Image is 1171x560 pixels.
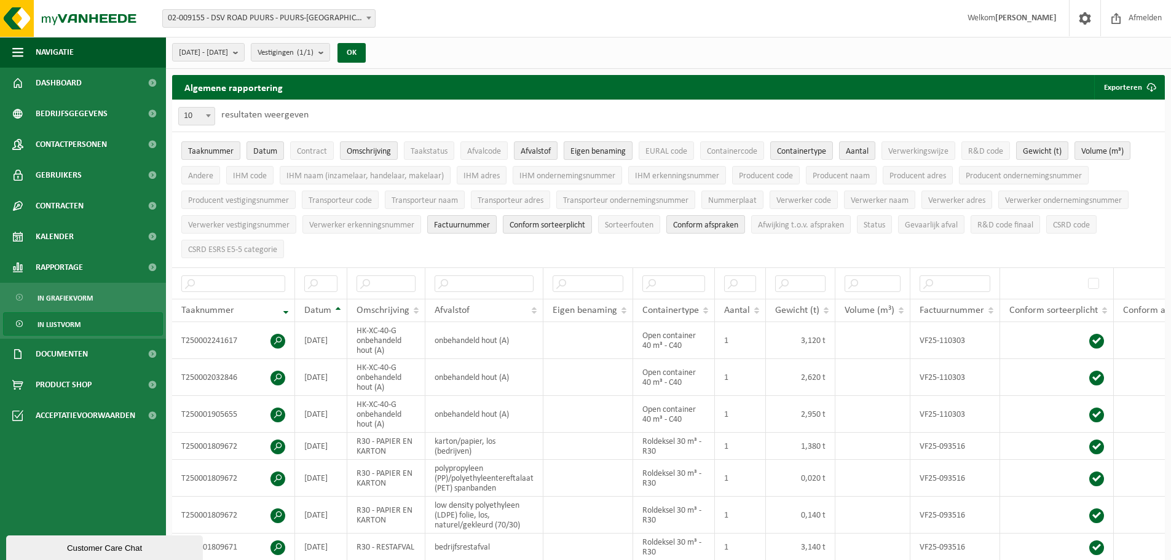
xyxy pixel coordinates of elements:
td: 3,120 t [766,322,835,359]
span: Afwijking t.o.v. afspraken [758,221,844,230]
span: In lijstvorm [37,313,81,336]
button: Producent vestigingsnummerProducent vestigingsnummer: Activate to sort [181,191,296,209]
span: 02-009155 - DSV ROAD PUURS - PUURS-SINT-AMANDS [162,9,376,28]
button: IHM adresIHM adres: Activate to sort [457,166,507,184]
span: Datum [253,147,277,156]
span: Omschrijving [347,147,391,156]
td: Open container 40 m³ - C40 [633,396,715,433]
button: AfvalstofAfvalstof: Activate to sort [514,141,558,160]
td: Roldeksel 30 m³ - R30 [633,497,715,534]
td: HK-XC-40-G onbehandeld hout (A) [347,359,425,396]
td: VF25-093516 [910,433,1000,460]
button: OK [337,43,366,63]
span: Conform sorteerplicht [1009,306,1098,315]
td: [DATE] [295,396,347,433]
td: low density polyethyleen (LDPE) folie, los, naturel/gekleurd (70/30) [425,497,543,534]
span: Verwerker erkenningsnummer [309,221,414,230]
span: In grafiekvorm [37,286,93,310]
span: Contactpersonen [36,129,107,160]
span: EURAL code [645,147,687,156]
button: ContainertypeContainertype: Activate to sort [770,141,833,160]
button: Verwerker ondernemingsnummerVerwerker ondernemingsnummer: Activate to sort [998,191,1129,209]
button: CSRD codeCSRD code: Activate to sort [1046,215,1097,234]
span: Verwerker vestigingsnummer [188,221,290,230]
td: T250001905655 [172,396,295,433]
button: StatusStatus: Activate to sort [857,215,892,234]
span: Contracten [36,191,84,221]
span: Acceptatievoorwaarden [36,400,135,431]
button: R&D codeR&amp;D code: Activate to sort [961,141,1010,160]
span: Factuurnummer [434,221,490,230]
span: Conform sorteerplicht [510,221,585,230]
a: In lijstvorm [3,312,163,336]
button: SorteerfoutenSorteerfouten: Activate to sort [598,215,660,234]
button: FactuurnummerFactuurnummer: Activate to sort [427,215,497,234]
td: 1 [715,460,766,497]
span: Conform afspraken [673,221,738,230]
span: Verwerker code [776,196,831,205]
td: 2,620 t [766,359,835,396]
button: Transporteur ondernemingsnummerTransporteur ondernemingsnummer : Activate to sort [556,191,695,209]
span: R&D code finaal [977,221,1033,230]
td: 1 [715,359,766,396]
td: VF25-110303 [910,359,1000,396]
td: 2,950 t [766,396,835,433]
span: R&D code [968,147,1003,156]
a: In grafiekvorm [3,286,163,309]
span: Afvalcode [467,147,501,156]
td: VF25-093516 [910,497,1000,534]
span: CSRD code [1053,221,1090,230]
span: Taaknummer [181,306,234,315]
td: polypropyleen (PP)/polyethyleentereftalaat (PET) spanbanden [425,460,543,497]
button: Exporteren [1094,75,1164,100]
td: 0,020 t [766,460,835,497]
td: 1 [715,396,766,433]
span: Producent ondernemingsnummer [966,172,1082,181]
td: [DATE] [295,359,347,396]
span: Producent naam [813,172,870,181]
span: 10 [178,107,215,125]
span: Navigatie [36,37,74,68]
td: T250001809672 [172,460,295,497]
button: Producent adresProducent adres: Activate to sort [883,166,953,184]
span: Contract [297,147,327,156]
span: Documenten [36,339,88,369]
button: EURAL codeEURAL code: Activate to sort [639,141,694,160]
span: Transporteur adres [478,196,543,205]
span: Eigen benaming [570,147,626,156]
button: CSRD ESRS E5-5 categorieCSRD ESRS E5-5 categorie: Activate to sort [181,240,284,258]
span: Afvalstof [435,306,470,315]
span: 10 [179,108,215,125]
span: Status [864,221,885,230]
span: Producent vestigingsnummer [188,196,289,205]
span: Omschrijving [357,306,409,315]
span: Containertype [777,147,826,156]
button: Transporteur codeTransporteur code: Activate to sort [302,191,379,209]
td: HK-XC-40-G onbehandeld hout (A) [347,396,425,433]
td: R30 - PAPIER EN KARTON [347,497,425,534]
span: Volume (m³) [1081,147,1124,156]
span: Transporteur code [309,196,372,205]
span: Verwerker naam [851,196,909,205]
td: [DATE] [295,460,347,497]
td: VF25-110303 [910,322,1000,359]
span: 02-009155 - DSV ROAD PUURS - PUURS-SINT-AMANDS [163,10,375,27]
td: [DATE] [295,433,347,460]
td: Open container 40 m³ - C40 [633,359,715,396]
span: Producent code [739,172,793,181]
button: R&D code finaalR&amp;D code finaal: Activate to sort [971,215,1040,234]
button: Verwerker adresVerwerker adres: Activate to sort [921,191,992,209]
span: Rapportage [36,252,83,283]
td: karton/papier, los (bedrijven) [425,433,543,460]
span: Producent adres [889,172,946,181]
span: [DATE] - [DATE] [179,44,228,62]
button: Vestigingen(1/1) [251,43,330,61]
td: [DATE] [295,322,347,359]
button: Conform sorteerplicht : Activate to sort [503,215,592,234]
label: resultaten weergeven [221,110,309,120]
td: 1,380 t [766,433,835,460]
span: Transporteur ondernemingsnummer [563,196,688,205]
button: Producent naamProducent naam: Activate to sort [806,166,877,184]
span: Gewicht (t) [775,306,819,315]
td: 0,140 t [766,497,835,534]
